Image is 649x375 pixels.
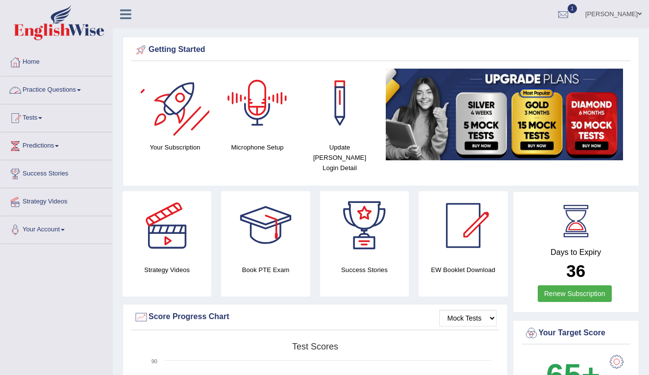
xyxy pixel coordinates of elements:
h4: Success Stories [320,265,409,275]
h4: Update [PERSON_NAME] Login Detail [303,142,376,173]
a: Strategy Videos [0,188,112,213]
a: Your Account [0,216,112,241]
a: Practice Questions [0,76,112,101]
a: Predictions [0,132,112,157]
text: 90 [151,358,157,364]
h4: EW Booklet Download [419,265,507,275]
h4: Strategy Videos [123,265,211,275]
h4: Book PTE Exam [221,265,310,275]
h4: Microphone Setup [221,142,294,152]
a: Renew Subscription [538,285,612,302]
div: Getting Started [134,43,628,57]
div: Your Target Score [524,326,628,341]
img: small5.jpg [386,69,623,160]
span: 1 [568,4,577,13]
a: Home [0,49,112,73]
h4: Your Subscription [139,142,211,152]
h4: Days to Expiry [524,248,628,257]
tspan: Test scores [292,342,338,351]
b: 36 [566,261,585,280]
div: Score Progress Chart [134,310,497,325]
a: Tests [0,104,112,129]
a: Success Stories [0,160,112,185]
